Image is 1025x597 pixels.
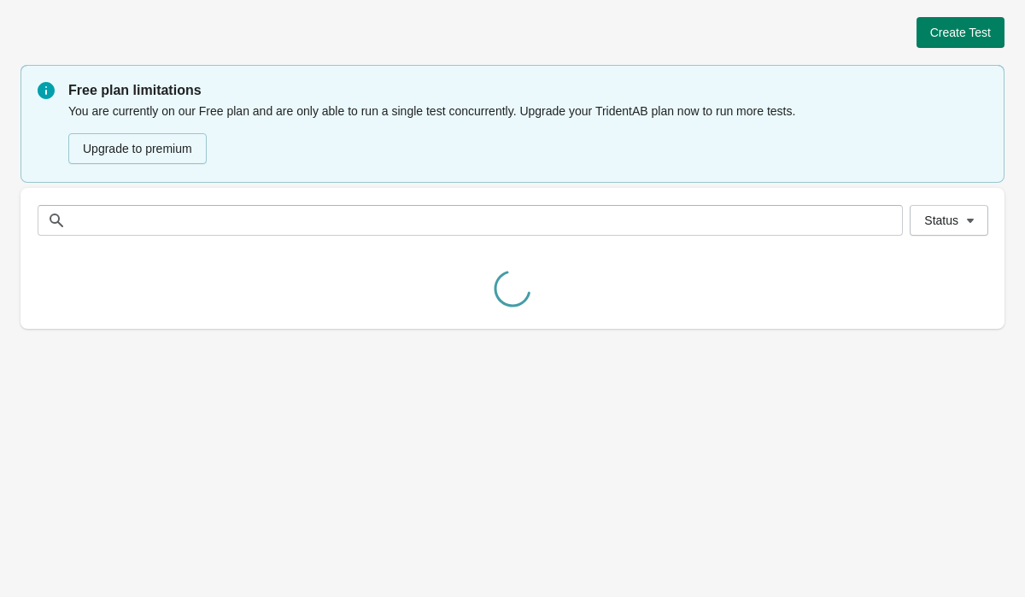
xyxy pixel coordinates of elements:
button: Status [910,205,988,236]
span: Status [924,214,958,227]
p: Free plan limitations [68,80,987,101]
button: Upgrade to premium [68,133,207,164]
button: Create Test [917,17,1004,48]
div: You are currently on our Free plan and are only able to run a single test concurrently. Upgrade y... [68,101,987,166]
span: Create Test [930,26,991,39]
